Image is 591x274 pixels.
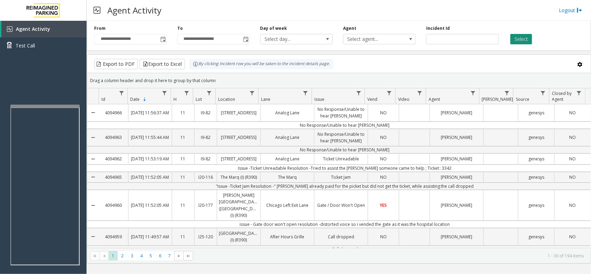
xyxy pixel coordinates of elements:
[242,34,250,44] span: Toggle popup
[7,26,12,32] img: 'icon'
[555,172,591,182] a: NO
[468,88,477,98] a: Agent Filter Menu
[189,59,333,69] div: By clicking Incident row you will be taken to the incident details page.
[140,59,185,69] button: Export to Excel
[99,146,591,153] td: No Response/Unable to hear [PERSON_NAME]
[101,96,105,102] span: Id
[99,154,128,164] a: 4094962
[217,108,260,118] a: [STREET_ADDRESS]
[518,200,554,210] a: genesys
[314,96,324,102] span: Issue
[385,88,394,98] a: Vend Filter Menu
[368,154,399,164] a: NO
[172,154,194,164] a: 11
[261,108,314,118] a: Analog Lane
[146,251,155,260] span: Page 5
[142,97,147,102] span: Sortable
[186,253,191,259] span: Go to the last page
[261,34,318,44] span: Select day...
[99,246,591,253] td: Call dropped
[128,232,172,242] a: [DATE] 11:49:57 AM
[172,108,194,118] a: 11
[314,232,368,242] a: Call dropped
[314,172,368,182] a: Ticket Jam
[173,96,177,102] span: H
[217,172,260,182] a: The Marq (I) (R390)
[87,126,99,149] a: Collapse Details
[99,183,591,190] td: "Issue -Ticket Jam Resolution -" [PERSON_NAME] already paid for the picket but did not get the ti...
[518,172,554,182] a: genesys
[195,108,217,118] a: I9-82
[248,88,257,98] a: Location Filter Menu
[172,200,194,210] a: 11
[87,187,99,223] a: Collapse Details
[172,132,194,142] a: 11
[128,154,172,164] a: [DATE] 11:53:19 AM
[172,232,194,242] a: 11
[368,108,399,118] a: NO
[426,25,450,32] label: Incident Id
[569,234,576,240] span: NO
[87,151,99,167] a: Collapse Details
[118,251,127,260] span: Page 2
[195,172,217,182] a: I20-116
[314,154,368,164] a: Ticket Unreadable
[87,169,99,185] a: Collapse Details
[117,88,126,98] a: Id Filter Menu
[99,232,128,242] a: 4094959
[415,88,424,98] a: Video Filter Menu
[174,251,183,261] span: Go to the next page
[380,110,387,116] span: NO
[87,226,99,248] a: Collapse Details
[128,108,172,118] a: [DATE] 11:56:37 AM
[569,110,576,116] span: NO
[159,34,167,44] span: Toggle popup
[137,251,146,260] span: Page 4
[574,88,584,98] a: Closed by Agent Filter Menu
[518,154,554,164] a: genesys
[99,221,591,228] td: issue - Gate door won't open resolution -distorted voice so i vended the gate as it was the hospi...
[538,88,548,98] a: Source Filter Menu
[94,59,138,69] button: Export to PDF
[94,25,106,32] label: From
[380,156,387,162] span: NO
[569,134,576,140] span: NO
[510,34,532,44] button: Select
[87,74,591,87] div: Drag a column header and drop it here to group by that column
[99,132,128,142] a: 4094963
[301,88,310,98] a: Lane Filter Menu
[196,96,202,102] span: Lot
[16,26,50,32] span: Agent Activity
[128,132,172,142] a: [DATE] 11:55:44 AM
[261,172,314,182] a: The Marq
[430,132,483,142] a: [PERSON_NAME]
[218,96,235,102] span: Location
[555,232,591,242] a: NO
[314,200,368,210] a: Gate / Door Won't Open
[555,132,591,142] a: NO
[354,88,363,98] a: Issue Filter Menu
[380,234,387,240] span: NO
[518,108,554,118] a: genesys
[128,172,172,182] a: [DATE] 11:52:05 AM
[368,232,399,242] a: NO
[195,132,217,142] a: I9-82
[195,154,217,164] a: I9-82
[165,251,174,260] span: Page 7
[380,174,387,180] span: NO
[261,154,314,164] a: Analog Lane
[217,190,260,220] a: [PERSON_NAME][GEOGRAPHIC_DATA] ([GEOGRAPHIC_DATA]) (I) (R390)
[430,154,483,164] a: [PERSON_NAME]
[99,122,591,129] td: No Response/Unable to hear [PERSON_NAME]
[99,165,591,172] td: Issue -Ticket Unreadable Resolution -Tried to assist the [PERSON_NAME] someone came to help ; Tic...
[368,200,399,210] a: YES
[380,134,387,140] span: NO
[569,174,576,180] span: NO
[430,232,483,242] a: [PERSON_NAME]
[155,251,165,260] span: Page 6
[380,202,387,208] span: YES
[1,21,87,37] a: Agent Activity
[430,200,483,210] a: [PERSON_NAME]
[261,132,314,142] a: Analog Lane
[368,96,378,102] span: Vend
